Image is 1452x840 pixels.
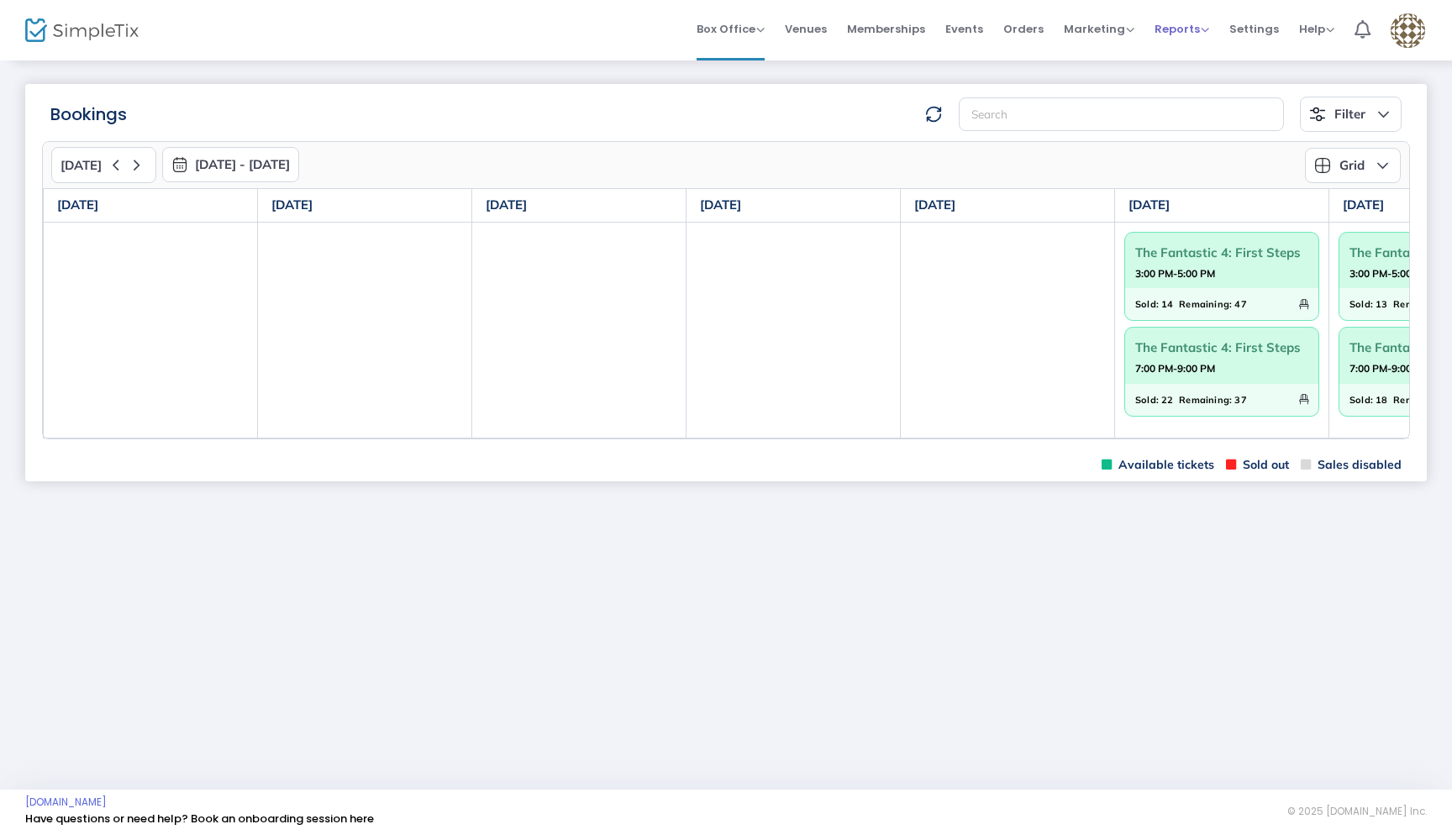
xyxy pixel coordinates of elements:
[1226,457,1289,473] span: Sold out
[847,8,925,50] span: Memberships
[44,189,258,223] th: [DATE]
[1155,21,1209,37] span: Reports
[1299,21,1334,37] span: Help
[901,189,1115,223] th: [DATE]
[1349,295,1373,313] span: Sold:
[258,189,472,223] th: [DATE]
[25,795,107,809] a: [DOMAIN_NAME]
[1376,295,1387,313] span: 13
[1234,295,1246,313] span: 47
[1393,391,1446,409] span: Remaining:
[785,8,827,50] span: Venues
[1393,295,1446,313] span: Remaining:
[162,147,299,182] button: [DATE] - [DATE]
[697,21,765,37] span: Box Office
[1287,805,1427,818] span: © 2025 [DOMAIN_NAME] Inc.
[1179,295,1232,313] span: Remaining:
[959,97,1284,132] input: Search
[1135,239,1308,265] span: The Fantastic 4: First Steps
[1115,189,1329,223] th: [DATE]
[1161,295,1173,313] span: 14
[1305,148,1401,183] button: Grid
[1135,295,1159,313] span: Sold:
[687,189,901,223] th: [DATE]
[945,8,983,50] span: Events
[925,106,942,123] img: refresh-data
[1300,97,1402,132] button: Filter
[1135,391,1159,409] span: Sold:
[1135,263,1215,284] strong: 3:00 PM-5:00 PM
[1064,21,1134,37] span: Marketing
[1179,391,1232,409] span: Remaining:
[171,156,188,173] img: monthly
[60,158,102,173] span: [DATE]
[472,189,687,223] th: [DATE]
[1349,263,1429,284] strong: 3:00 PM-5:00 PM
[1135,358,1215,379] strong: 7:00 PM-9:00 PM
[1102,457,1214,473] span: Available tickets
[1314,157,1331,174] img: grid
[51,147,156,183] button: [DATE]
[25,811,374,827] a: Have questions or need help? Book an onboarding session here
[1349,358,1429,379] strong: 7:00 PM-9:00 PM
[50,102,127,127] m-panel-title: Bookings
[1003,8,1044,50] span: Orders
[1161,391,1173,409] span: 22
[1135,334,1308,360] span: The Fantastic 4: First Steps
[1234,391,1246,409] span: 37
[1309,106,1326,123] img: filter
[1349,391,1373,409] span: Sold:
[1301,457,1402,473] span: Sales disabled
[1376,391,1387,409] span: 18
[1229,8,1279,50] span: Settings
